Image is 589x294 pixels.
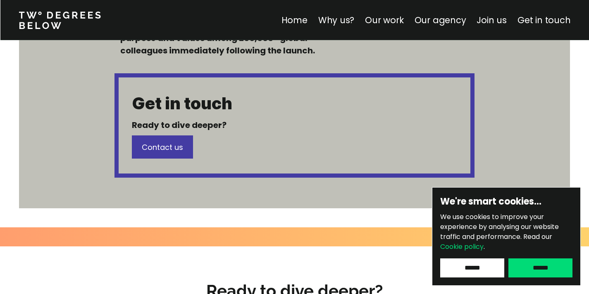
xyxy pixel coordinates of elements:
strong: Get in touch [132,93,232,113]
a: Get in touch [517,14,570,26]
a: Join us [477,14,507,26]
a: Home [281,14,307,26]
a: Our work [365,14,403,26]
a: Why us? [318,14,354,26]
p: We use cookies to improve your experience by analysing our website traffic and performance. [440,212,572,252]
span: Contact us [142,142,183,152]
h6: We're smart cookies… [440,195,572,208]
span: Read our . [440,232,552,251]
a: Contact us [132,135,193,159]
a: Cookie policy [440,242,484,251]
a: Our agency [414,14,466,26]
strong: Ready to dive deeper? [132,119,227,131]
